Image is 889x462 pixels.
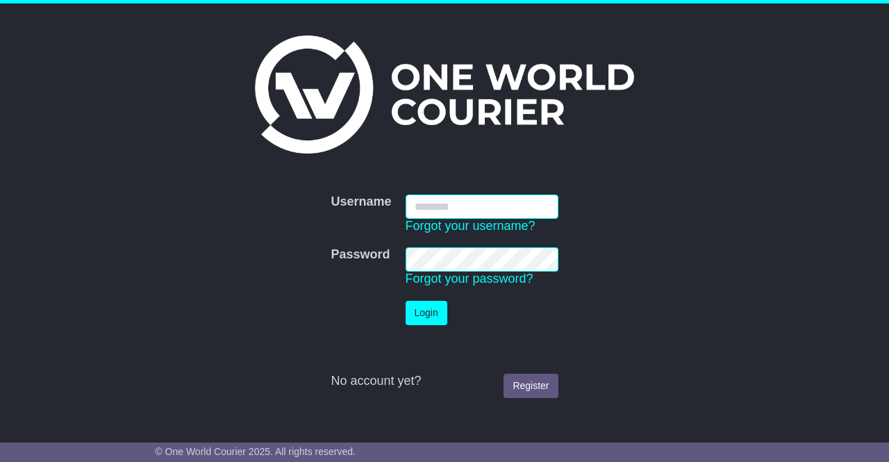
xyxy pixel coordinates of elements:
a: Forgot your username? [406,219,535,233]
label: Password [331,247,390,263]
div: No account yet? [331,374,558,389]
span: © One World Courier 2025. All rights reserved. [155,446,356,457]
a: Forgot your password? [406,272,533,286]
a: Register [504,374,558,398]
button: Login [406,301,447,325]
label: Username [331,195,391,210]
img: One World [255,35,634,154]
